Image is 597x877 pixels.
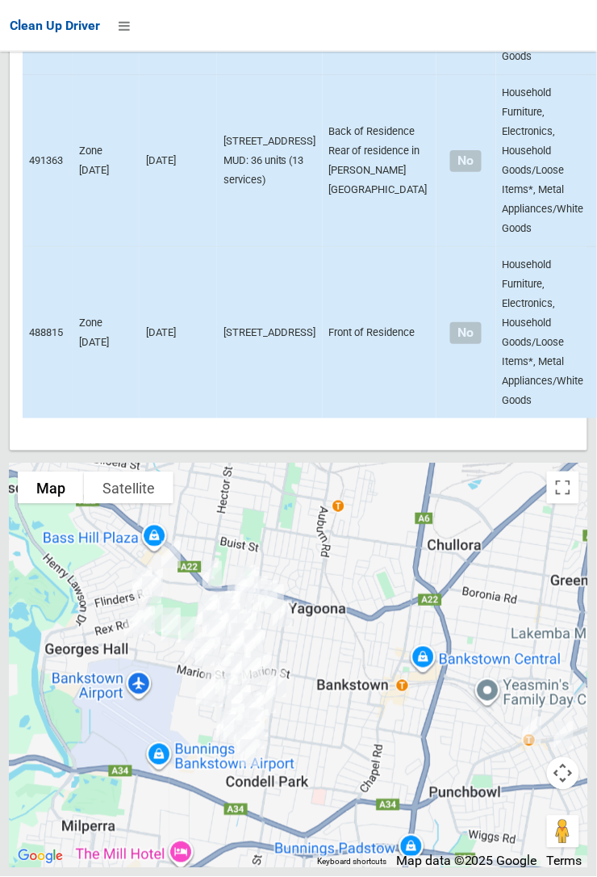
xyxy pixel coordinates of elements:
[217,75,323,247] td: [STREET_ADDRESS] MUD: 36 units (13 services)
[226,617,258,657] div: 12 Investigator Avenue, YAGOONA NSW 2199<br>Status : AssignedToRoute<br><a href="/driver/booking/...
[547,816,579,848] button: Drag Pegman onto the map to open Street View
[197,665,229,705] div: 18a Hinkler Avenue, CONDELL PARK NSW 2200<br>Status : AssignedToRoute<br><a href="/driver/booking...
[204,585,236,625] div: 2 Leighdon Street, BASS HILL NSW 2197<br>Status : AssignedToRoute<br><a href="/driver/booking/488...
[192,589,224,629] div: 6 Sussman Avenue, BASS HILL NSW 2197<br>Status : AssignedToRoute<br><a href="/driver/booking/4808...
[323,75,436,247] td: Back of Residence Rear of residence in [PERSON_NAME][GEOGRAPHIC_DATA]
[236,596,268,636] div: 74a Glassop Street, YAGOONA NSW 2199<br>Status : AssignedToRoute<br><a href="/driver/booking/4842...
[208,647,240,687] div: 28 Higgins Street, CONDELL PARK NSW 2200<br>Status : AssignedToRoute<br><a href="/driver/booking/...
[126,561,158,602] div: 7 Barlow Place, GEORGES HALL NSW 2198<br>Status : AssignedToRoute<br><a href="/driver/booking/487...
[219,698,251,738] div: 4 Fifth Avenue, CONDELL PARK NSW 2200<br>Status : AssignedToRoute<br><a href="/driver/booking/488...
[140,75,217,247] td: [DATE]
[211,702,243,742] div: 17 Fourth Avenue, CONDELL PARK NSW 2200<br>Status : AssignedToRoute<br><a href="/driver/booking/4...
[236,712,268,753] div: 20 Ellis Street, CONDELL PARK NSW 2200<br>Status : AssignedToRoute<br><a href="/driver/booking/48...
[219,630,251,670] div: 10 Scipio Street, YAGOONA NSW 2199<br>Status : AssignedToRoute<br><a href="/driver/booking/486581...
[221,573,253,614] div: 14 Horton Street, YAGOONA NSW 2199<br>Status : AssignedToRoute<br><a href="/driver/booking/487927...
[191,594,223,635] div: 12 Dooley Avenue, BASS HILL NSW 2197<br>Status : AssignedToRoute<br><a href="/driver/booking/4889...
[547,472,579,504] button: Toggle fullscreen view
[18,472,84,504] button: Show street map
[73,75,140,247] td: Zone [DATE]
[234,733,266,774] div: 18 Prosper Street, CONDELL PARK NSW 2200<br>Status : AssignedToRoute<br><a href="/driver/booking/...
[225,679,257,720] div: 1/18 Leemon Street, CONDELL PARK NSW 2200<br>Status : AssignedToRoute<br><a href="/driver/booking...
[266,594,298,634] div: 44 Glassop Street, YAGOONA NSW 2199<br>Status : AssignedToRoute<br><a href="/driver/booking/48964...
[155,535,187,575] div: 3 Iona Place, BASS HILL NSW 2197<br>Status : AssignedToRoute<br><a href="/driver/booking/485580/c...
[137,598,169,639] div: 9 Pennington Avenue, GEORGES HALL NSW 2198<br>Status : AssignedToRoute<br><a href="/driver/bookin...
[547,854,582,869] a: Terms (opens in new tab)
[239,690,271,730] div: 35 Mitchell Street, CONDELL PARK NSW 2200<br>Status : AssignedToRoute<br><a href="/driver/booking...
[443,326,490,340] h4: Normal sized
[548,715,580,756] div: 1/26 Broadway, PUNCHBOWL NSW 2196<br>Status : AssignedToRoute<br><a href="/driver/booking/488815/...
[224,650,257,690] div: 54 Wren Street, CONDELL PARK NSW 2200<br>Status : AssignedToRoute<br><a href="/driver/booking/471...
[215,597,247,637] div: 36 Warringa Street, YAGOONA NSW 2199<br>Status : AssignedToRoute<br><a href="/driver/booking/4879...
[213,593,245,633] div: 55 Clarke Street, BASS HILL NSW 2197<br>Status : AssignedToRoute<br><a href="/driver/booking/4890...
[234,561,266,602] div: 11 Gregory Street, YAGOONA NSW 2199<br>Status : AssignedToRoute<br><a href="/driver/booking/48670...
[224,617,257,657] div: 16 Investigator Avenue, YAGOONA NSW 2199<br>Status : AssignedToRoute<br><a href="/driver/booking/...
[23,75,73,247] td: 491363
[196,604,228,644] div: 59 Thornton Avenue, BASS HILL NSW 2197<br>Status : AssignedToRoute<br><a href="/driver/booking/49...
[14,846,67,867] a: Click to see this area on Google Maps
[190,673,222,714] div: 105 Townsend Street, CONDELL PARK NSW 2200<br>Status : AssignedToRoute<br><a href="/driver/bookin...
[210,706,242,746] div: 23 Fourth Avenue, CONDELL PARK NSW 2200<br>Status : AssignedToRoute<br><a href="/driver/booking/4...
[516,711,548,751] div: 35 Rossmore Avenue, PUNCHBOWL NSW 2196<br>Status : AssignedToRoute<br><a href="/driver/booking/49...
[228,618,260,658] div: 10a Investigator Avenue, YAGOONA NSW 2199<br>Status : AssignedToRoute<br><a href="/driver/booking...
[84,472,173,504] button: Show satellite imagery
[239,715,271,756] div: 25 Ellis Street, CONDELL PARK NSW 2200<br>Status : AssignedToRoute<br><a href="/driver/booking/48...
[547,757,579,790] button: Map camera controls
[217,708,249,749] div: 22 Fifth Avenue, CONDELL PARK NSW 2200<br>Status : AssignedToRoute<br><a href="/driver/booking/48...
[200,614,232,654] div: 21 Lincoln Road, GEORGES HALL NSW 2198<br>Status : AssignedToRoute<br><a href="/driver/booking/48...
[261,664,293,704] div: 3 Ainslie Place, CONDELL PARK NSW 2200<br>Status : AssignedToRoute<br><a href="/driver/booking/48...
[496,247,591,419] td: Household Furniture, Electronics, Household Goods/Loose Items*, Metal Appliances/White Goods
[443,154,490,168] h4: Normal sized
[317,857,386,868] button: Keyboard shortcuts
[215,587,247,627] div: 41 Clarke Street, BASS HILL NSW 2197<br>Status : AssignedToRoute<br><a href="/driver/booking/4879...
[237,623,269,664] div: 97 Saltash Street, YAGOONA NSW 2199<br>Status : AssignedToRoute<br><a href="/driver/booking/48815...
[228,570,261,611] div: 38 Gregory Street, YAGOONA NSW 2199<br>Status : AssignedToRoute<br><a href="/driver/booking/48853...
[396,854,537,869] span: Map data ©2025 Google
[240,624,272,665] div: 11 Collins Crescent, YAGOONA NSW 2199<br>Status : AssignedToRoute<br><a href="/driver/booking/489...
[155,602,187,642] div: 81 Bellevue Avenue, GEORGES HALL NSW 2198<br>Status : AssignedToRoute<br><a href="/driver/booking...
[258,578,290,619] div: 29 Colechin Street, YAGOONA NSW 2199<br>Status : AssignedToRoute<br><a href="/driver/booking/4848...
[231,721,263,762] div: 78 Yanderra Street, CONDELL PARK NSW 2200<br>Status : AssignedToRoute<br><a href="/driver/booking...
[155,609,187,649] div: 10 Garry Court, GEORGES HALL NSW 2198<br>Status : AssignedToRoute<br><a href="/driver/booking/489...
[203,607,236,648] div: 28 Donington Avenue, GEORGES HALL NSW 2198<br>Status : AssignedToRoute<br><a href="/driver/bookin...
[196,555,228,595] div: 9 Carysfield Road, BASS HILL NSW 2197<br>Status : AssignedToRoute<br><a href="/driver/booking/488...
[246,647,278,687] div: 6 Warburton Street, CONDELL PARK NSW 2200<br>Status : AssignedToRoute<br><a href="/driver/booking...
[217,247,323,419] td: [STREET_ADDRESS]
[136,570,168,611] div: 54 Rex Road, GEORGES HALL NSW 2198<br>Status : AssignedToRoute<br><a href="/driver/booking/488673...
[238,702,270,742] div: 2A Ellis Street, CONDELL PARK NSW 2200<br>Status : AssignedToRoute<br><a href="/driver/booking/48...
[197,606,229,647] div: 16 Donington Avenue, GEORGES HALL NSW 2198<br>Status : AssignedToRoute<br><a href="/driver/bookin...
[172,611,204,651] div: 35 Talinga Avenue, GEORGES HALL NSW 2198<br>Status : AssignedToRoute<br><a href="/driver/booking/...
[250,680,282,720] div: 15 Lee Street, CONDELL PARK NSW 2200<br>Status : AssignedToRoute<br><a href="/driver/booking/4882...
[236,686,269,727] div: 16 Townsend Street, CONDELL PARK NSW 2200<br>Status : AssignedToRoute<br><a href="/driver/booking...
[10,18,100,33] span: Clean Up Driver
[252,574,284,615] div: 2/9 Willett Street, YAGOONA NSW 2199<br>Status : AssignedToRoute<br><a href="/driver/booking/4897...
[323,247,436,419] td: Front of Residence
[450,150,482,172] span: No
[73,247,140,419] td: Zone [DATE]
[225,647,257,687] div: 15 Caloola Street, CONDELL PARK NSW 2200<br>Status : AssignedToRoute<br><a href="/driver/booking/...
[231,608,263,648] div: 57 Waruda Street, YAGOONA NSW 2199<br>Status : AssignedToRoute<br><a href="/driver/booking/488698...
[236,652,268,692] div: 34 Wren Street, CONDELL PARK NSW 2200<br>Status : AssignedToRoute<br><a href="/driver/booking/488...
[126,601,158,641] div: 17 Balmoral Crescent, GEORGES HALL NSW 2198<br>Status : AssignedToRoute<br><a href="/driver/booki...
[450,322,482,344] span: No
[10,14,100,38] a: Clean Up Driver
[243,703,275,744] div: 1 Ellis Street, CONDELL PARK NSW 2200<br>Status : AssignedToRoute<br><a href="/driver/booking/489...
[230,559,262,599] div: 16 Gregory Street, YAGOONA NSW 2199<br>Status : AssignedToRoute<br><a href="/driver/booking/48797...
[178,627,211,667] div: 41 Surrey Avenue, GEORGES HALL NSW 2198<br>Status : AssignedToRoute<br><a href="/driver/booking/4...
[140,247,217,419] td: [DATE]
[221,603,253,644] div: 58 Waruda Street, YAGOONA NSW 2199<br>Status : AssignedToRoute<br><a href="/driver/booking/489846...
[194,631,227,671] div: 2 Cumberland Avenue, GEORGES HALL NSW 2198<br>Status : AssignedToRoute<br><a href="/driver/bookin...
[127,564,159,604] div: 9 Barlow Place, GEORGES HALL NSW 2198<br>Status : AssignedToRoute<br><a href="/driver/booking/487...
[14,846,67,867] img: Google
[23,247,73,419] td: 488815
[189,632,221,673] div: 385 Marion Street, GEORGES HALL NSW 2198<br>Status : AssignedToRoute<br><a href="/driver/booking/...
[212,670,244,711] div: 2/66 Manahan Street, CONDELL PARK NSW 2200<br>Status : AssignedToRoute<br><a href="/driver/bookin...
[118,604,150,644] div: 19 Keswick Street, GEORGES HALL NSW 2198<br>Status : AssignedToRoute<br><a href="/driver/booking/...
[496,75,591,247] td: Household Furniture, Electronics, Household Goods/Loose Items*, Metal Appliances/White Goods
[228,715,260,755] div: 29A Sixth Avenue, CONDELL PARK NSW 2200<br>Status : AssignedToRoute<br><a href="/driver/booking/4...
